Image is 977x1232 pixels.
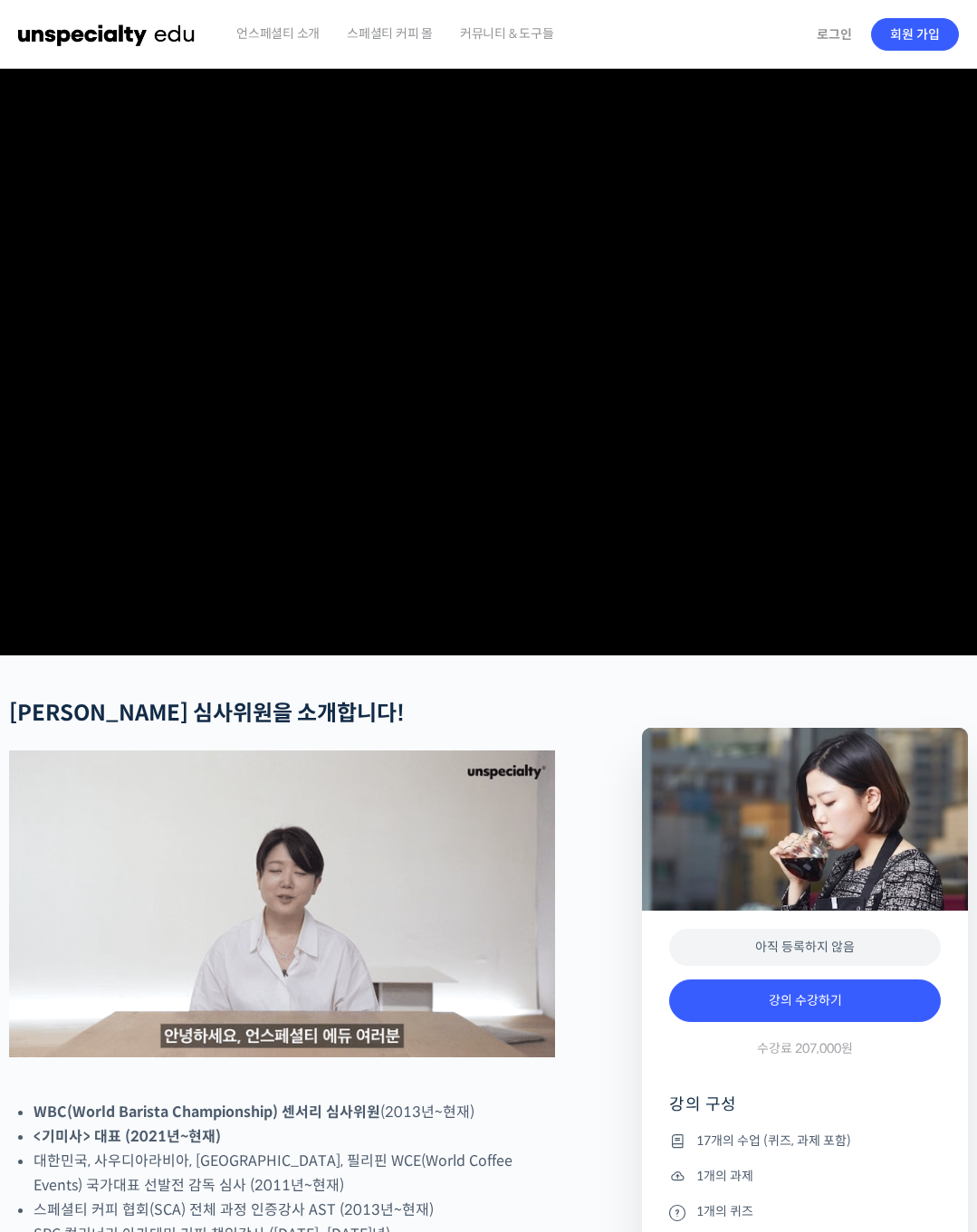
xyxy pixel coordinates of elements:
h2: ! [9,701,555,727]
a: 회원 가입 [871,18,959,51]
a: 로그인 [806,14,863,55]
strong: WBC(World Barista Championship) 센서리 심사위원 [34,1103,380,1122]
li: 1개의 과제 [669,1165,941,1187]
li: 1개의 퀴즈 [669,1201,941,1223]
li: 17개의 수업 (퀴즈, 과제 포함) [669,1130,941,1151]
h4: 강의 구성 [669,1094,941,1130]
li: 스페셜티 커피 협회(SCA) 전체 과정 인증강사 AST (2013년~현재) [34,1198,555,1222]
a: 강의 수강하기 [669,979,941,1023]
li: (2013년~현재) [34,1100,555,1124]
li: 대한민국, 사우디아라비아, [GEOGRAPHIC_DATA], 필리핀 WCE(World Coffee Events) 국가대표 선발전 감독 심사 (2011년~현재) [34,1149,555,1198]
span: 수강료 207,000원 [757,1040,853,1057]
strong: <기미사> 대표 (2021년~현재) [34,1127,221,1146]
strong: [PERSON_NAME] 심사위원을 소개합니다 [9,700,397,727]
div: 아직 등록하지 않음 [669,929,941,966]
